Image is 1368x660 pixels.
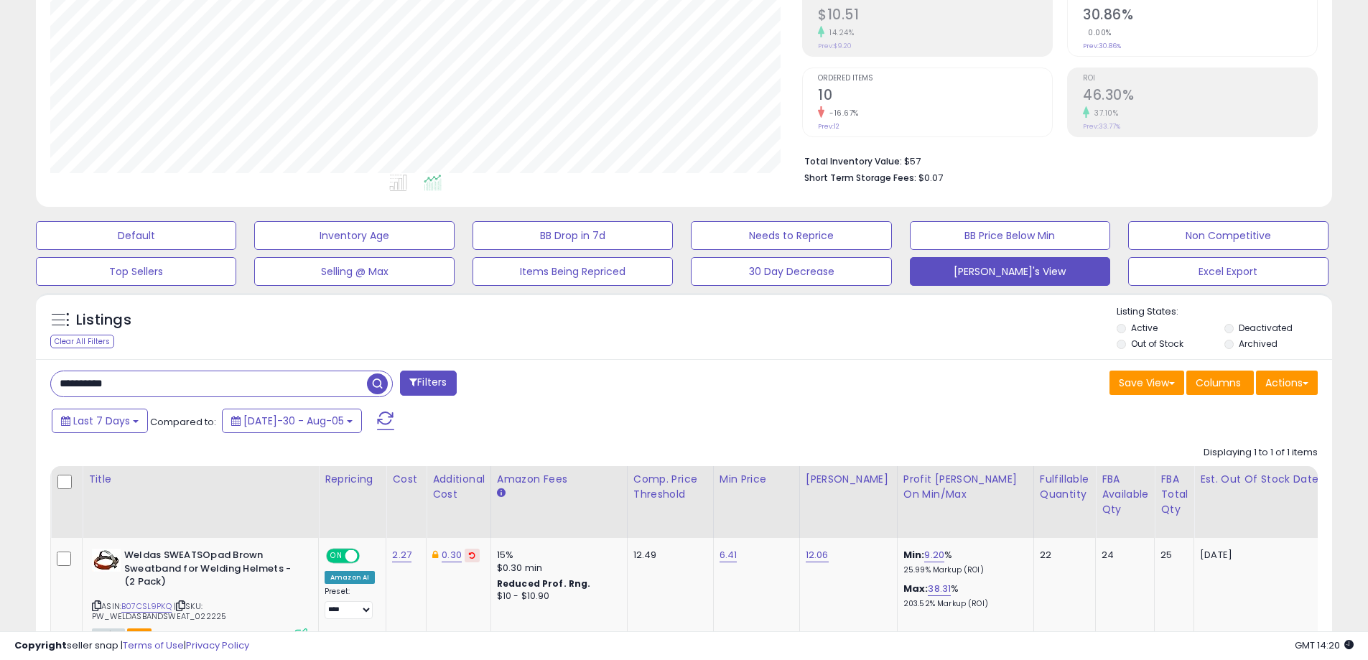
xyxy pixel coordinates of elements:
h2: 46.30% [1083,87,1317,106]
div: Displaying 1 to 1 of 1 items [1204,446,1318,460]
small: Prev: 33.77% [1083,122,1120,131]
div: Min Price [720,472,794,487]
button: Needs to Reprice [691,221,891,250]
p: 25.99% Markup (ROI) [903,565,1023,575]
span: Ordered Items [818,75,1052,83]
span: $0.07 [918,171,943,185]
li: $57 [804,152,1307,169]
strong: Copyright [14,638,67,652]
div: $10 - $10.90 [497,590,616,603]
small: Amazon Fees. [497,487,506,500]
a: 2.27 [392,548,411,562]
p: [DATE] [1200,549,1326,562]
b: Min: [903,548,925,562]
small: 0.00% [1083,27,1112,38]
p: Listing States: [1117,305,1332,319]
div: Repricing [325,472,380,487]
button: Non Competitive [1128,221,1329,250]
a: 38.31 [928,582,951,596]
div: Clear All Filters [50,335,114,348]
div: Est. Out Of Stock Date [1200,472,1331,487]
div: Profit [PERSON_NAME] on Min/Max [903,472,1028,502]
a: 12.06 [806,548,829,562]
small: Prev: $9.20 [818,42,852,50]
a: Terms of Use [123,638,184,652]
span: Compared to: [150,415,216,429]
div: Amazon AI [325,571,375,584]
button: Save View [1109,371,1184,395]
h2: 10 [818,87,1052,106]
span: FBA [127,628,152,641]
b: Short Term Storage Fees: [804,172,916,184]
span: [DATE]-30 - Aug-05 [243,414,344,428]
div: Title [88,472,312,487]
a: 0.30 [442,548,462,562]
span: ON [327,550,345,562]
div: 12.49 [633,549,702,562]
div: [PERSON_NAME] [806,472,891,487]
b: Weldas SWEATSOpad Brown Sweatband for Welding Helmets - (2 Pack) [124,549,299,592]
span: Columns [1196,376,1241,390]
div: FBA Total Qty [1160,472,1188,517]
label: Deactivated [1239,322,1293,334]
b: Total Inventory Value: [804,155,902,167]
b: Max: [903,582,929,595]
button: Inventory Age [254,221,455,250]
small: Prev: 30.86% [1083,42,1121,50]
a: 9.20 [924,548,944,562]
button: Selling @ Max [254,257,455,286]
button: Actions [1256,371,1318,395]
span: Last 7 Days [73,414,130,428]
small: 37.10% [1089,108,1118,118]
div: 22 [1040,549,1084,562]
button: Columns [1186,371,1254,395]
small: -16.67% [824,108,859,118]
div: seller snap | | [14,639,249,653]
a: B07CSL9PKQ [121,600,172,613]
button: BB Price Below Min [910,221,1110,250]
button: [DATE]-30 - Aug-05 [222,409,362,433]
div: FBA Available Qty [1102,472,1148,517]
button: Excel Export [1128,257,1329,286]
button: Last 7 Days [52,409,148,433]
div: Amazon Fees [497,472,621,487]
th: The percentage added to the cost of goods (COGS) that forms the calculator for Min & Max prices. [897,466,1033,538]
small: Prev: 12 [818,122,839,131]
h5: Listings [76,310,131,330]
label: Archived [1239,338,1278,350]
span: ROI [1083,75,1317,83]
span: OFF [358,550,381,562]
img: 51y+9+noO0L._SL40_.jpg [92,549,121,572]
div: Additional Cost [432,472,485,502]
small: 14.24% [824,27,854,38]
a: Privacy Policy [186,638,249,652]
button: 30 Day Decrease [691,257,891,286]
div: 24 [1102,549,1143,562]
span: | SKU: PW_WELDASBANDSWEAT_022225 [92,600,226,622]
label: Active [1131,322,1158,334]
div: ASIN: [92,549,307,639]
button: Items Being Repriced [473,257,673,286]
b: Reduced Prof. Rng. [497,577,591,590]
button: BB Drop in 7d [473,221,673,250]
div: Cost [392,472,420,487]
div: $0.30 min [497,562,616,575]
div: % [903,549,1023,575]
button: [PERSON_NAME]'s View [910,257,1110,286]
button: Top Sellers [36,257,236,286]
div: Preset: [325,587,375,619]
button: Default [36,221,236,250]
h2: 30.86% [1083,6,1317,26]
a: 6.41 [720,548,737,562]
p: 203.52% Markup (ROI) [903,599,1023,609]
div: 15% [497,549,616,562]
div: % [903,582,1023,609]
div: Fulfillable Quantity [1040,472,1089,502]
div: Comp. Price Threshold [633,472,707,502]
span: 2025-08-13 14:20 GMT [1295,638,1354,652]
button: Filters [400,371,456,396]
div: 25 [1160,549,1183,562]
h2: $10.51 [818,6,1052,26]
span: All listings currently available for purchase on Amazon [92,628,125,641]
label: Out of Stock [1131,338,1183,350]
